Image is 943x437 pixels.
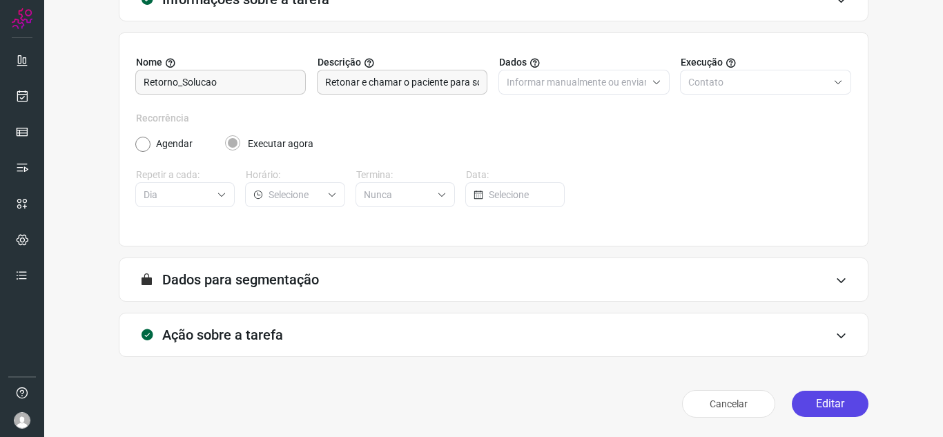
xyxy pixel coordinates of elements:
img: avatar-user-boy.jpg [14,412,30,429]
input: Selecione [489,183,556,206]
input: Selecione o tipo de envio [688,70,828,94]
label: Termina: [356,168,455,182]
h3: Dados para segmentação [162,271,319,288]
button: Cancelar [682,390,775,418]
label: Repetir a cada: [136,168,235,182]
input: Selecione [144,183,211,206]
button: Editar [792,391,868,417]
span: Dados [499,55,527,70]
input: Selecione [269,183,321,206]
input: Selecione [364,183,431,206]
img: Logo [12,8,32,29]
input: Forneça uma breve descrição da sua tarefa. [325,70,479,94]
input: Digite o nome para a sua tarefa. [144,70,298,94]
input: Selecione o tipo de envio [507,70,646,94]
h3: Ação sobre a tarefa [162,327,283,343]
span: Descrição [318,55,361,70]
label: Executar agora [248,137,313,151]
span: Execução [681,55,723,70]
label: Recorrência [136,111,851,126]
label: Agendar [156,137,193,151]
label: Data: [466,168,565,182]
label: Horário: [246,168,344,182]
span: Nome [136,55,162,70]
